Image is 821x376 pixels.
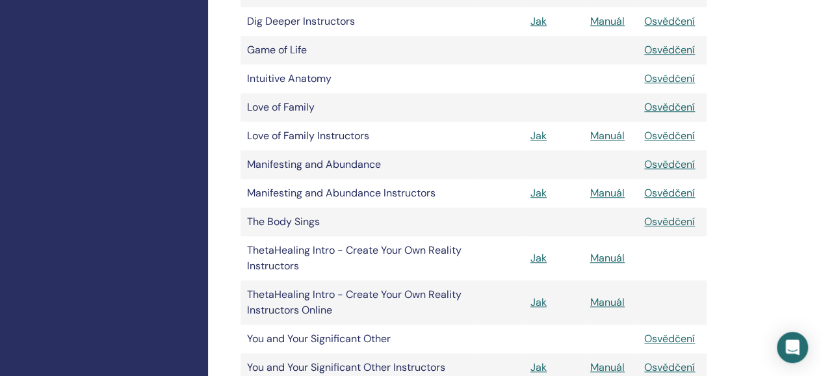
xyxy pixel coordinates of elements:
[644,72,695,85] a: Osvědčení
[241,64,475,93] td: Intuitive Anatomy
[241,7,475,36] td: Dig Deeper Instructors
[530,251,547,265] a: Jak
[590,295,625,309] a: Manuál
[644,129,695,142] a: Osvědčení
[241,280,475,325] td: ThetaHealing Intro - Create Your Own Reality Instructors Online
[590,186,625,200] a: Manuál
[590,360,625,374] a: Manuál
[530,186,547,200] a: Jak
[644,360,695,374] a: Osvědčení
[241,236,475,280] td: ThetaHealing Intro - Create Your Own Reality Instructors
[777,332,808,363] div: Open Intercom Messenger
[241,179,475,208] td: Manifesting and Abundance Instructors
[530,129,547,142] a: Jak
[644,332,695,345] a: Osvědčení
[241,150,475,179] td: Manifesting and Abundance
[590,129,625,142] a: Manuál
[590,14,625,28] a: Manuál
[644,100,695,114] a: Osvědčení
[241,208,475,236] td: The Body Sings
[590,251,625,265] a: Manuál
[530,14,547,28] a: Jak
[241,325,475,353] td: You and Your Significant Other
[530,360,547,374] a: Jak
[644,186,695,200] a: Osvědčení
[241,93,475,122] td: Love of Family
[644,43,695,57] a: Osvědčení
[644,215,695,228] a: Osvědčení
[644,157,695,171] a: Osvědčení
[530,295,547,309] a: Jak
[241,36,475,64] td: Game of Life
[644,14,695,28] a: Osvědčení
[241,122,475,150] td: Love of Family Instructors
